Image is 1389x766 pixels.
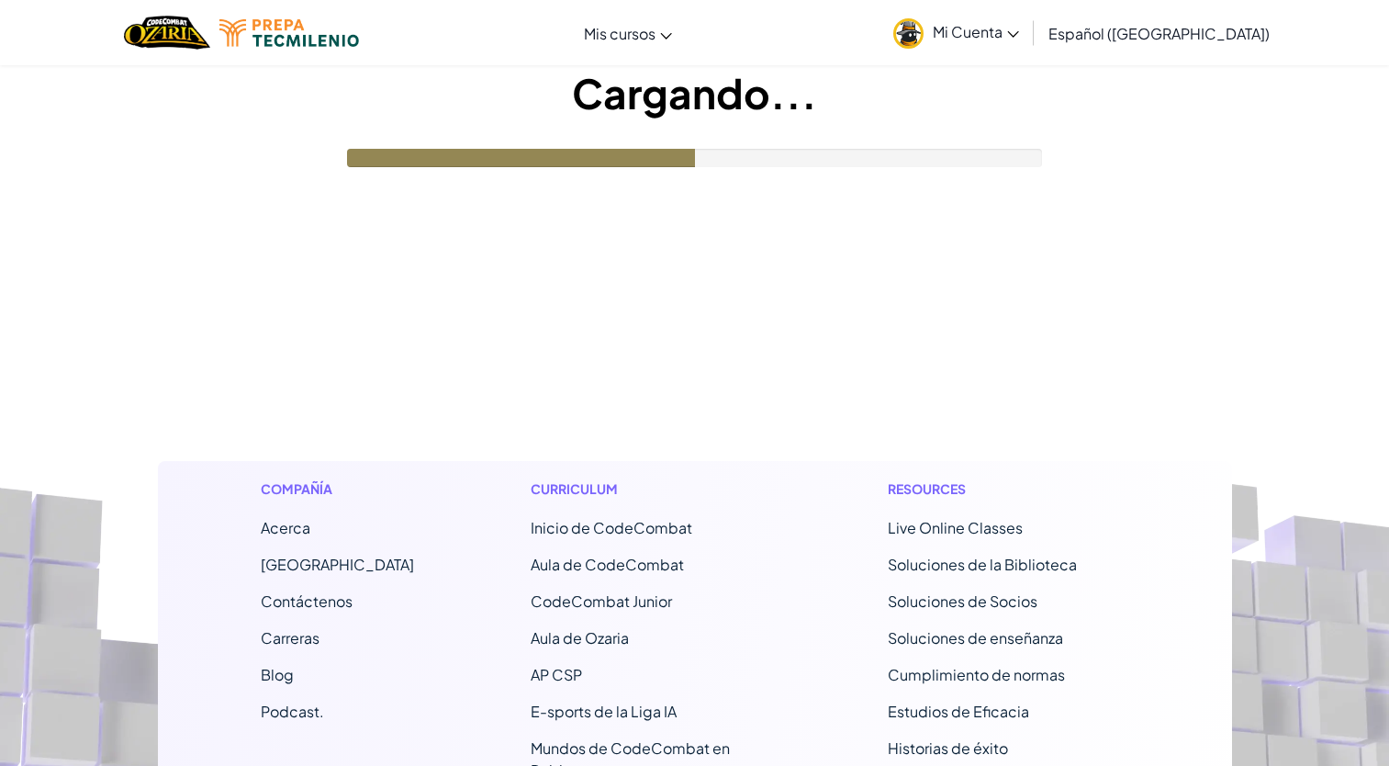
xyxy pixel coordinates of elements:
span: Español ([GEOGRAPHIC_DATA]) [1048,24,1270,43]
a: E-sports de la Liga IA [531,702,677,721]
a: Carreras [261,628,319,648]
h1: Resources [888,479,1129,499]
span: Mis cursos [584,24,655,43]
a: Estudios de Eficacia [888,702,1029,721]
a: AP CSP [531,665,582,684]
span: Contáctenos [261,591,353,611]
a: Blog [261,665,294,684]
span: Mi Cuenta [933,22,1019,41]
a: Ozaria by CodeCombat logo [124,14,209,51]
h1: Curriculum [531,479,772,499]
img: avatar [893,18,924,49]
a: Soluciones de Socios [888,591,1037,611]
a: Soluciones de la Biblioteca [888,555,1077,574]
a: CodeCombat Junior [531,591,672,611]
a: Historias de éxito [888,738,1008,758]
h1: Compañía [261,479,414,499]
a: Mis cursos [575,8,681,58]
a: Aula de CodeCombat [531,555,684,574]
a: Live Online Classes [888,518,1023,537]
a: Podcast. [261,702,324,721]
a: [GEOGRAPHIC_DATA] [261,555,414,574]
img: Home [124,14,209,51]
a: Acerca [261,518,310,537]
span: Inicio de CodeCombat [531,518,692,537]
a: Mi Cuenta [884,4,1028,62]
a: Aula de Ozaria [531,628,629,648]
img: Tecmilenio logo [219,19,359,47]
a: Soluciones de enseñanza [888,628,1063,648]
a: Español ([GEOGRAPHIC_DATA]) [1039,8,1279,58]
a: Cumplimiento de normas [888,665,1065,684]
